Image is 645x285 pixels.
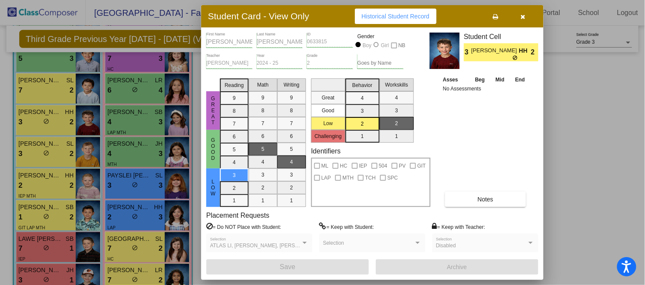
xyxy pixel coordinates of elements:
[478,196,493,203] span: Notes
[447,264,467,270] span: Archive
[432,222,485,231] label: = Keep with Teacher:
[340,161,347,171] span: HC
[380,42,389,49] div: Girl
[206,211,270,219] label: Placement Requests
[531,47,538,57] span: 2
[365,173,376,183] span: TCH
[445,192,526,207] button: Notes
[355,9,437,24] button: Historical Student Record
[464,33,538,41] h3: Student Cell
[362,13,430,20] span: Historical Student Record
[280,263,295,270] span: Save
[470,75,490,84] th: Beg
[307,39,353,45] input: Enter ID
[471,46,519,55] span: [PERSON_NAME]
[311,147,341,155] label: Identifiers
[209,96,217,126] span: Great
[209,137,217,161] span: Good
[307,60,353,66] input: grade
[363,42,372,49] div: Boy
[379,161,387,171] span: 504
[206,259,369,275] button: Save
[510,75,530,84] th: End
[436,243,456,249] span: Disabled
[490,75,510,84] th: Mid
[206,222,281,231] label: = Do NOT Place with Student:
[208,11,309,21] h3: Student Card - View Only
[321,173,331,183] span: LAP
[257,60,303,66] input: year
[206,60,253,66] input: teacher
[464,47,471,57] span: 3
[321,161,329,171] span: ML
[441,84,531,93] td: No Assessments
[399,161,406,171] span: PV
[398,40,406,51] span: NB
[519,46,531,55] span: HH
[357,60,404,66] input: goes by name
[319,222,374,231] label: = Keep with Student:
[387,173,398,183] span: SPC
[210,243,367,249] span: ATLAS LI, [PERSON_NAME], [PERSON_NAME], [PERSON_NAME]
[417,161,426,171] span: GIT
[209,179,217,197] span: Low
[359,161,367,171] span: IEP
[376,259,538,275] button: Archive
[441,75,470,84] th: Asses
[357,33,404,40] mat-label: Gender
[342,173,354,183] span: MTH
